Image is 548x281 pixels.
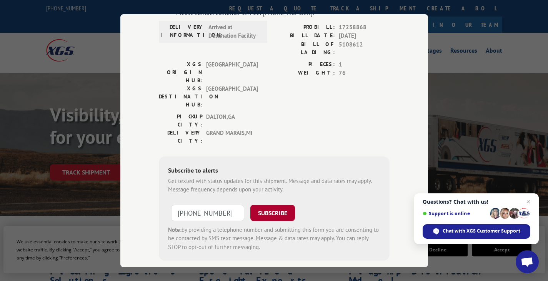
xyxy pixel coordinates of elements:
span: DALTON , GA [206,112,258,128]
label: WEIGHT: [274,69,335,78]
span: [DATE] [339,32,390,40]
div: by providing a telephone number and submitting this form you are consenting to be contacted by SM... [168,225,380,251]
span: 1 [339,60,390,69]
label: BILL OF LADING: [274,40,335,56]
span: [GEOGRAPHIC_DATA] [206,60,258,84]
div: Get texted with status updates for this shipment. Message and data rates may apply. Message frequ... [168,176,380,194]
label: XGS DESTINATION HUB: [159,84,202,108]
label: PIECES: [274,60,335,69]
div: Open chat [516,250,539,273]
label: BILL DATE: [274,32,335,40]
div: Chat with XGS Customer Support [423,224,530,239]
span: 76 [339,69,390,78]
label: DELIVERY INFORMATION: [161,23,205,40]
label: PICKUP CITY: [159,112,202,128]
label: XGS ORIGIN HUB: [159,60,202,84]
span: 5108612 [339,40,390,56]
div: Subscribe to alerts [168,165,380,176]
span: Close chat [524,197,533,206]
label: DELIVERY CITY: [159,128,202,145]
span: GRAND MARAIS , MI [206,128,258,145]
label: PROBILL: [274,23,335,32]
span: Questions? Chat with us! [423,199,530,205]
span: 17258868 [339,23,390,32]
button: SUBSCRIBE [250,205,295,221]
div: Please contact customer service: [PHONE_NUMBER]. [176,8,390,17]
span: Support is online [423,211,487,216]
span: Arrived at Destination Facility [208,23,260,40]
span: Chat with XGS Customer Support [443,228,520,234]
strong: Note: [168,226,182,233]
input: Phone Number [171,205,244,221]
span: [GEOGRAPHIC_DATA] [206,84,258,108]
